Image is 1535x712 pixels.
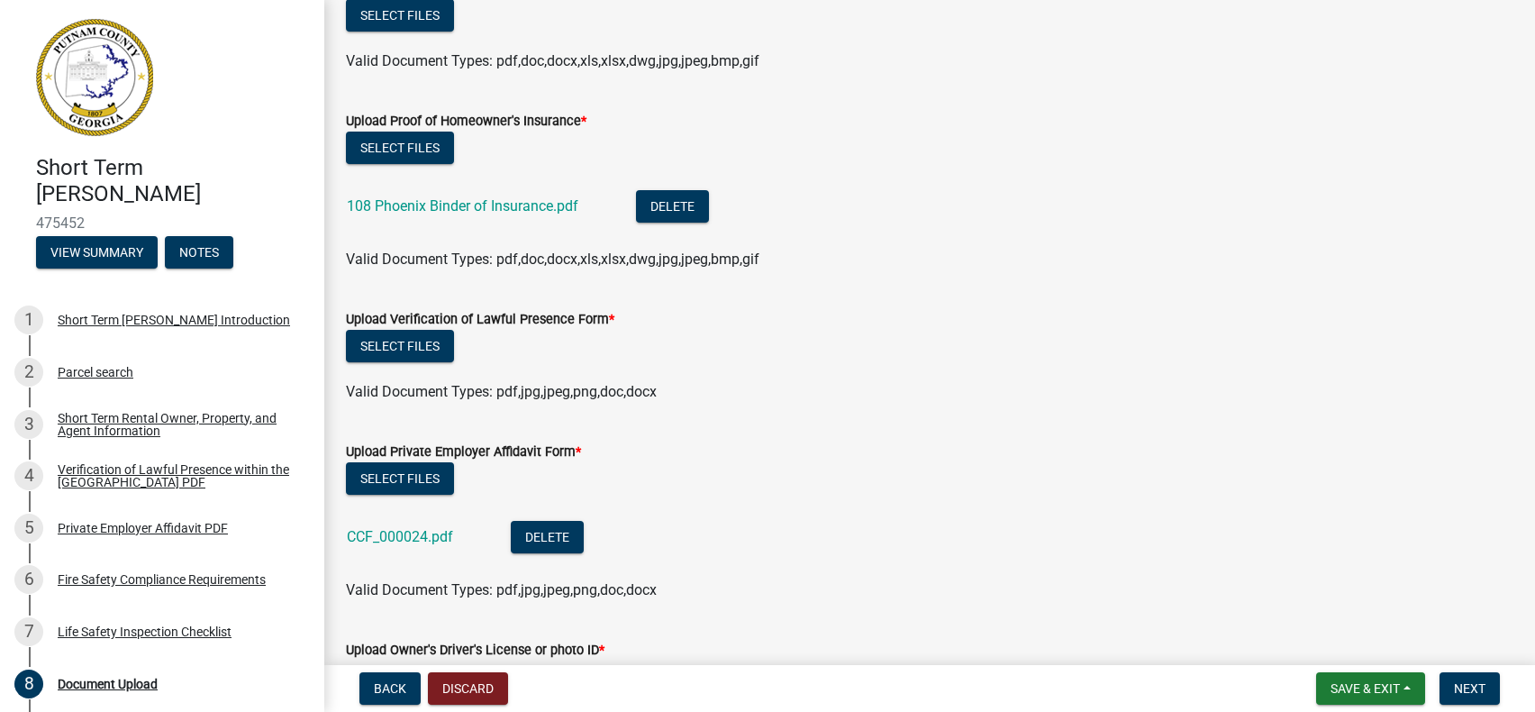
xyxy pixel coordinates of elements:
[1440,672,1500,705] button: Next
[14,306,43,334] div: 1
[14,461,43,490] div: 4
[346,644,604,657] label: Upload Owner's Driver's License or photo ID
[374,681,406,696] span: Back
[14,670,43,698] div: 8
[58,366,133,379] div: Parcel search
[346,446,581,459] label: Upload Private Employer Affidavit Form
[58,625,232,638] div: Life Safety Inspection Checklist
[36,155,310,207] h4: Short Term [PERSON_NAME]
[346,581,657,598] span: Valid Document Types: pdf,jpg,jpeg,png,doc,docx
[347,197,578,215] a: 108 Phoenix Binder of Insurance.pdf
[1331,681,1400,696] span: Save & Exit
[511,521,584,553] button: Delete
[346,251,759,268] span: Valid Document Types: pdf,doc,docx,xls,xlsx,dwg,jpg,jpeg,bmp,gif
[1454,681,1485,696] span: Next
[14,565,43,594] div: 6
[58,522,228,534] div: Private Employer Affidavit PDF
[346,462,454,495] button: Select files
[36,215,288,232] span: 475452
[14,410,43,439] div: 3
[58,412,295,437] div: Short Term Rental Owner, Property, and Agent Information
[58,678,158,690] div: Document Upload
[165,246,233,260] wm-modal-confirm: Notes
[58,463,295,488] div: Verification of Lawful Presence within the [GEOGRAPHIC_DATA] PDF
[36,19,153,136] img: Putnam County, Georgia
[346,52,759,69] span: Valid Document Types: pdf,doc,docx,xls,xlsx,dwg,jpg,jpeg,bmp,gif
[511,530,584,547] wm-modal-confirm: Delete Document
[58,314,290,326] div: Short Term [PERSON_NAME] Introduction
[36,236,158,269] button: View Summary
[636,190,709,223] button: Delete
[1316,672,1425,705] button: Save & Exit
[636,199,709,216] wm-modal-confirm: Delete Document
[36,246,158,260] wm-modal-confirm: Summary
[428,672,508,705] button: Discard
[346,314,614,326] label: Upload Verification of Lawful Presence Form
[14,514,43,543] div: 5
[165,236,233,269] button: Notes
[14,617,43,646] div: 7
[359,672,421,705] button: Back
[346,383,657,400] span: Valid Document Types: pdf,jpg,jpeg,png,doc,docx
[346,115,586,128] label: Upload Proof of Homeowner's Insurance
[346,132,454,164] button: Select files
[346,330,454,362] button: Select files
[58,573,266,586] div: Fire Safety Compliance Requirements
[347,528,453,545] a: CCF_000024.pdf
[14,358,43,387] div: 2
